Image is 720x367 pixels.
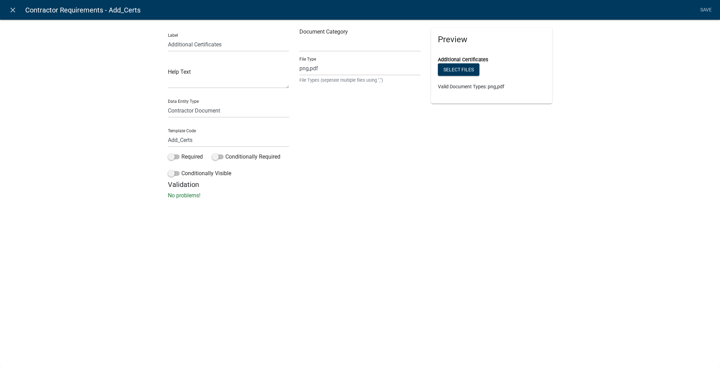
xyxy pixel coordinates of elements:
small: File Types (seperate multiple files using ",") [299,77,421,83]
label: Required [168,153,203,161]
h5: Validation [168,180,552,189]
p: No problems! [168,191,552,200]
label: Additional Certificates [438,57,488,62]
label: Conditionally Required [212,153,280,161]
h5: Preview [438,35,545,45]
label: Conditionally Visible [168,169,231,178]
label: Document Category [299,29,348,35]
button: Select files [438,63,479,76]
a: Save [697,3,714,17]
i: close [9,6,17,14]
span: Valid Document Types: png,pdf [438,84,504,89]
span: Contractor Requirements - Add_Certs [25,3,141,17]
